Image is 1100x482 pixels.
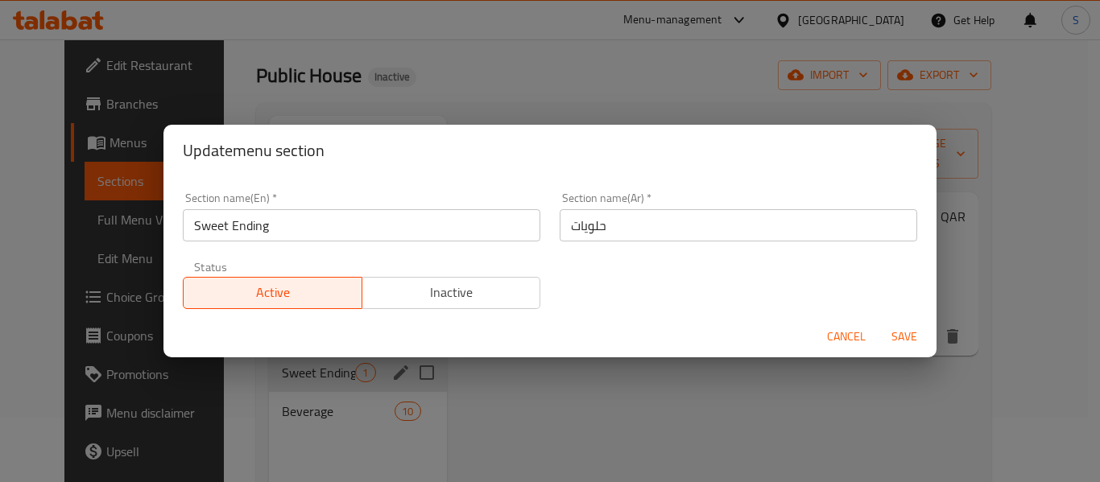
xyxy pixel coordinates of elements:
span: Active [190,281,356,304]
input: Please enter section name(en) [183,209,540,241]
button: Active [183,277,362,309]
span: Inactive [369,281,535,304]
button: Inactive [362,277,541,309]
button: Save [879,322,930,352]
h2: Update menu section [183,138,917,163]
span: Cancel [827,327,866,347]
input: Please enter section name(ar) [560,209,917,241]
button: Cancel [821,322,872,352]
span: Save [885,327,924,347]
